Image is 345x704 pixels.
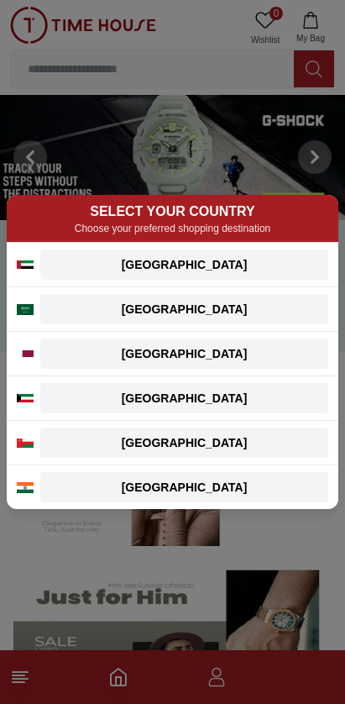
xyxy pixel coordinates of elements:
[17,260,34,269] img: UAE flag
[40,472,328,502] button: [GEOGRAPHIC_DATA]
[40,294,328,324] button: [GEOGRAPHIC_DATA]
[17,394,34,402] img: Kuwait flag
[40,250,328,280] button: [GEOGRAPHIC_DATA]
[17,350,34,357] img: Qatar flag
[50,301,318,318] div: [GEOGRAPHIC_DATA]
[17,439,34,448] img: Oman flag
[17,482,34,493] img: India flag
[17,202,328,222] h2: SELECT YOUR COUNTRY
[50,434,318,451] div: [GEOGRAPHIC_DATA]
[50,479,318,496] div: [GEOGRAPHIC_DATA]
[40,383,328,413] button: [GEOGRAPHIC_DATA]
[50,345,318,362] div: [GEOGRAPHIC_DATA]
[40,339,328,369] button: [GEOGRAPHIC_DATA]
[40,428,328,458] button: [GEOGRAPHIC_DATA]
[50,390,318,407] div: [GEOGRAPHIC_DATA]
[17,304,34,315] img: Saudi Arabia flag
[50,256,318,273] div: [GEOGRAPHIC_DATA]
[17,222,328,235] p: Choose your preferred shopping destination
